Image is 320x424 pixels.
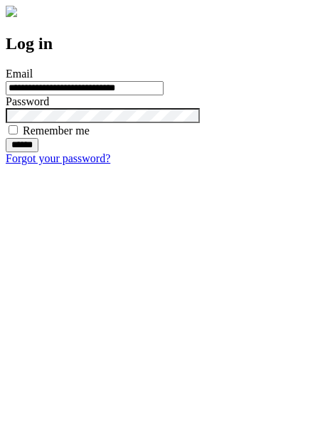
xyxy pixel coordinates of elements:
a: Forgot your password? [6,152,110,164]
img: logo-4e3dc11c47720685a147b03b5a06dd966a58ff35d612b21f08c02c0306f2b779.png [6,6,17,17]
label: Remember me [23,124,90,137]
label: Email [6,68,33,80]
label: Password [6,95,49,107]
h2: Log in [6,34,314,53]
